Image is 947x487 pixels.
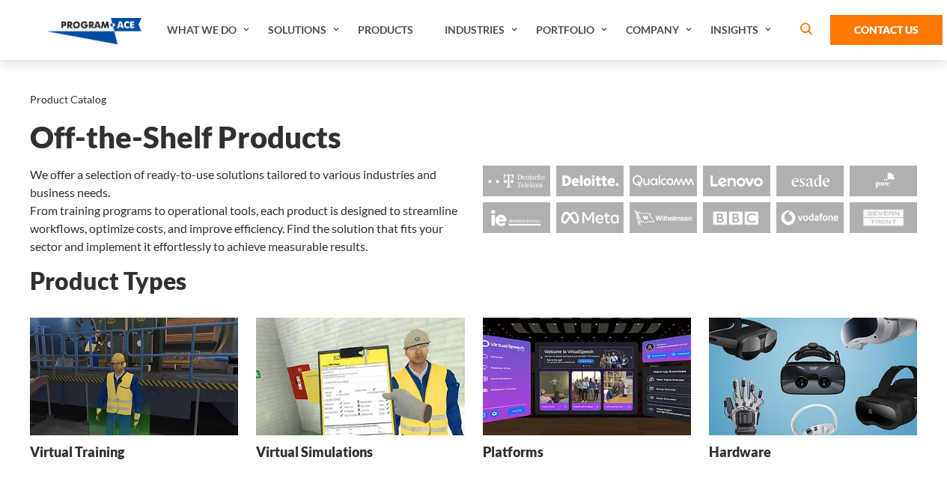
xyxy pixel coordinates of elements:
[30,318,238,472] a: Virtual Training
[47,18,142,44] img: Program-Ace
[850,202,917,233] img: Logo - Seven Trent
[256,318,464,472] a: Virtual Simulations
[30,318,238,435] img: Virtual Training
[776,166,844,196] img: Logo - Esade
[256,318,464,435] img: Virtual Simulations
[556,166,624,196] img: Logo - Deloitte
[709,318,917,472] a: Hardware
[483,318,691,472] a: Platforms
[30,90,106,109] li: Product Catalog
[709,443,771,462] h3: Hardware
[30,90,917,109] nav: breadcrumb
[483,166,550,196] img: Logo - Deutsche Telekom
[709,318,917,435] img: Hardware
[256,443,373,462] h3: Virtual Simulations
[30,166,465,202] p: We offer a selection of ready-to-use solutions tailored to various industries and business needs.
[483,318,691,435] img: Platforms
[830,15,943,45] a: Contact Us
[556,202,624,233] img: Logo - Meta
[30,124,917,151] h1: Off-the-Shelf Products
[776,202,844,233] img: Logo - Vodafone
[30,267,917,294] h2: Product Types
[850,166,917,196] img: Logo - Pwc
[630,166,697,196] img: Logo - Qualcomm
[703,166,770,196] img: Logo - Lenovo
[483,202,550,233] img: Logo - Ie Business School
[630,202,697,233] img: Logo - Wilhemsen
[483,443,543,462] h3: Platforms
[30,202,465,255] p: From training programs to operational tools, each product is designed to streamline workflows, op...
[30,443,124,462] h3: Virtual Training
[703,202,770,233] img: Logo - BBC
